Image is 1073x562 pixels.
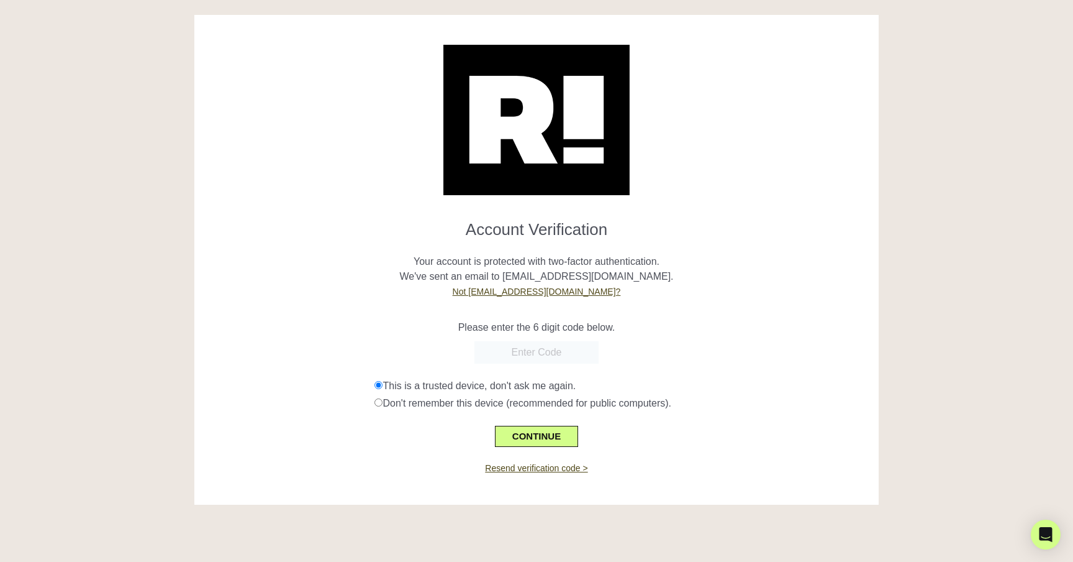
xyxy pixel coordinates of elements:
img: Retention.com [443,45,630,195]
p: Your account is protected with two-factor authentication. We've sent an email to [EMAIL_ADDRESS][... [204,239,869,299]
h1: Account Verification [204,210,869,239]
a: Not [EMAIL_ADDRESS][DOMAIN_NAME]? [453,287,621,297]
input: Enter Code [474,341,599,364]
button: CONTINUE [495,426,578,447]
div: Open Intercom Messenger [1031,520,1061,550]
div: This is a trusted device, don't ask me again. [374,379,869,394]
div: Don't remember this device (recommended for public computers). [374,396,869,411]
p: Please enter the 6 digit code below. [204,320,869,335]
a: Resend verification code > [485,463,587,473]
